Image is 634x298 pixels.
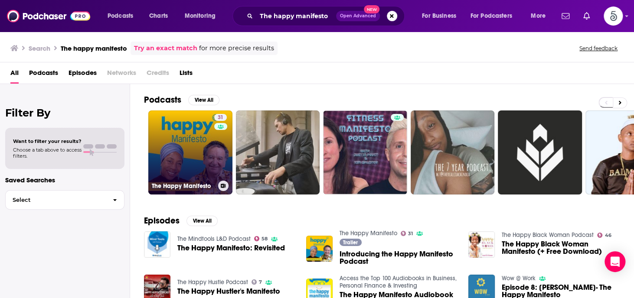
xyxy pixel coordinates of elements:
span: 31 [408,232,413,236]
img: User Profile [604,6,623,26]
p: Saved Searches [5,176,124,184]
img: The Happy Black Woman Manifesto (+ Free Download) [468,231,495,258]
a: 31 [401,231,413,236]
span: Podcasts [108,10,133,22]
span: For Podcasters [471,10,512,22]
a: Show notifications dropdown [558,9,573,23]
h2: Episodes [144,215,180,226]
span: Logged in as Spiral5-G2 [604,6,623,26]
h2: Filter By [5,107,124,119]
span: 58 [261,237,268,241]
a: 7 [252,279,262,285]
img: Podchaser - Follow, Share and Rate Podcasts [7,8,90,24]
span: Credits [147,66,169,84]
img: The Happy Manifesto: Revisited [144,231,170,258]
span: 46 [605,233,611,237]
button: open menu [179,9,227,23]
a: The Happy Black Woman Manifesto (+ Free Download) [502,240,620,255]
a: Charts [144,9,173,23]
img: Introducing the Happy Manifesto Podcast [306,236,333,262]
span: Networks [107,66,136,84]
a: 31 [214,114,227,121]
span: Open Advanced [340,14,376,18]
h2: Podcasts [144,94,181,105]
button: Open AdvancedNew [336,11,380,21]
span: Want to filter your results? [13,138,82,144]
button: View All [188,95,219,105]
a: Introducing the Happy Manifesto Podcast [340,250,458,265]
span: Trailer [343,240,358,245]
a: PodcastsView All [144,94,219,105]
span: 31 [218,113,223,122]
a: Episodes [69,66,97,84]
a: EpisodesView All [144,215,218,226]
span: For Business [422,10,456,22]
span: More [531,10,546,22]
a: Podcasts [29,66,58,84]
a: Wow @ Work [502,275,536,282]
button: open menu [101,9,144,23]
span: New [364,5,379,13]
a: The Happy Hustle Podcast [177,279,248,286]
a: Lists [180,66,193,84]
button: Show profile menu [604,6,623,26]
h3: The happy manifesto [61,44,127,52]
button: open menu [525,9,556,23]
button: open menu [465,9,525,23]
span: Monitoring [185,10,216,22]
div: Open Intercom Messenger [605,251,625,272]
span: Charts [149,10,168,22]
span: Choose a tab above to access filters. [13,147,82,159]
a: The Happy Hustler's Manifesto [177,288,280,295]
button: open menu [416,9,467,23]
h3: The Happy Manifesto [152,182,215,190]
a: 46 [597,233,611,238]
a: The Happy Manifesto: Revisited [177,244,285,252]
a: 58 [254,236,268,241]
button: View All [186,216,218,226]
a: Access the Top 100 Audiobooks in Business, Personal Finance & Investing [340,275,457,289]
a: The Happy Black Woman Podcast [502,231,594,239]
span: Select [6,197,106,203]
h3: Search [29,44,50,52]
a: The Mindtools L&D Podcast [177,235,251,243]
button: Select [5,190,124,210]
a: The Happy Manifesto [340,230,397,237]
a: All [10,66,19,84]
input: Search podcasts, credits, & more... [256,9,336,23]
a: Show notifications dropdown [580,9,593,23]
a: 31The Happy Manifesto [148,110,232,194]
a: Try an exact match [134,43,197,53]
div: Search podcasts, credits, & more... [241,6,413,26]
span: 7 [259,280,262,284]
button: Send feedback [577,45,620,52]
span: for more precise results [199,43,274,53]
